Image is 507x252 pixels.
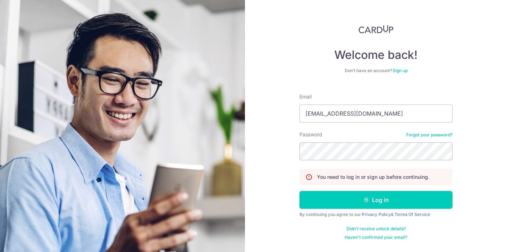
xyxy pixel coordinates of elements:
label: Email [299,93,312,100]
a: Terms Of Service [394,212,430,217]
a: Privacy Policy [362,212,391,217]
div: By continuing you agree to our & [299,212,453,217]
a: Forgot your password? [406,132,453,138]
button: Log in [299,191,453,209]
a: Sign up [393,68,408,73]
input: Enter your Email [299,105,453,122]
img: CardUp Logo [359,25,393,34]
label: Password [299,131,322,138]
a: Didn't receive unlock details? [346,226,406,232]
div: Don’t have an account? [299,68,453,74]
a: Haven't confirmed your email? [345,235,407,240]
h4: Welcome back! [299,48,453,62]
p: You need to log in or sign up before continuing. [317,173,429,181]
